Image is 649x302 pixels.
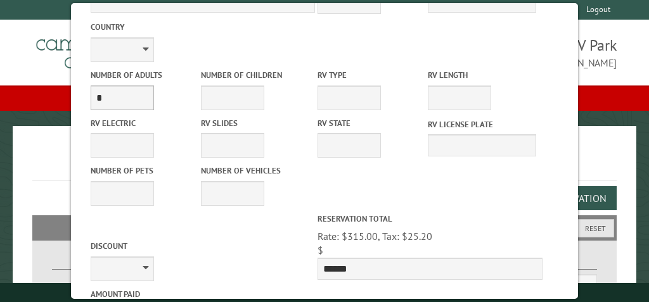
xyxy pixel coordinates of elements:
[428,118,536,130] label: RV License Plate
[91,165,198,177] label: Number of Pets
[201,69,309,81] label: Number of Children
[32,146,617,181] h1: Reservations
[201,165,309,177] label: Number of Vehicles
[577,219,614,237] button: Reset
[91,21,316,33] label: Country
[318,117,425,129] label: RV State
[318,230,432,242] span: Rate: $315.00, Tax: $25.20
[91,240,316,252] label: Discount
[318,213,543,225] label: Reservation Total
[428,69,536,81] label: RV Length
[318,244,323,256] span: $
[91,288,316,300] label: Amount paid
[52,282,86,294] label: From:
[52,255,185,270] label: Dates
[91,69,198,81] label: Number of Adults
[324,35,617,70] span: [PERSON_NAME]'s Big Bear RV Park [EMAIL_ADDRESS][DOMAIN_NAME]
[32,25,191,74] img: Campground Commander
[32,215,617,239] h2: Filters
[91,117,198,129] label: RV Electric
[318,69,425,81] label: RV Type
[201,117,309,129] label: RV Slides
